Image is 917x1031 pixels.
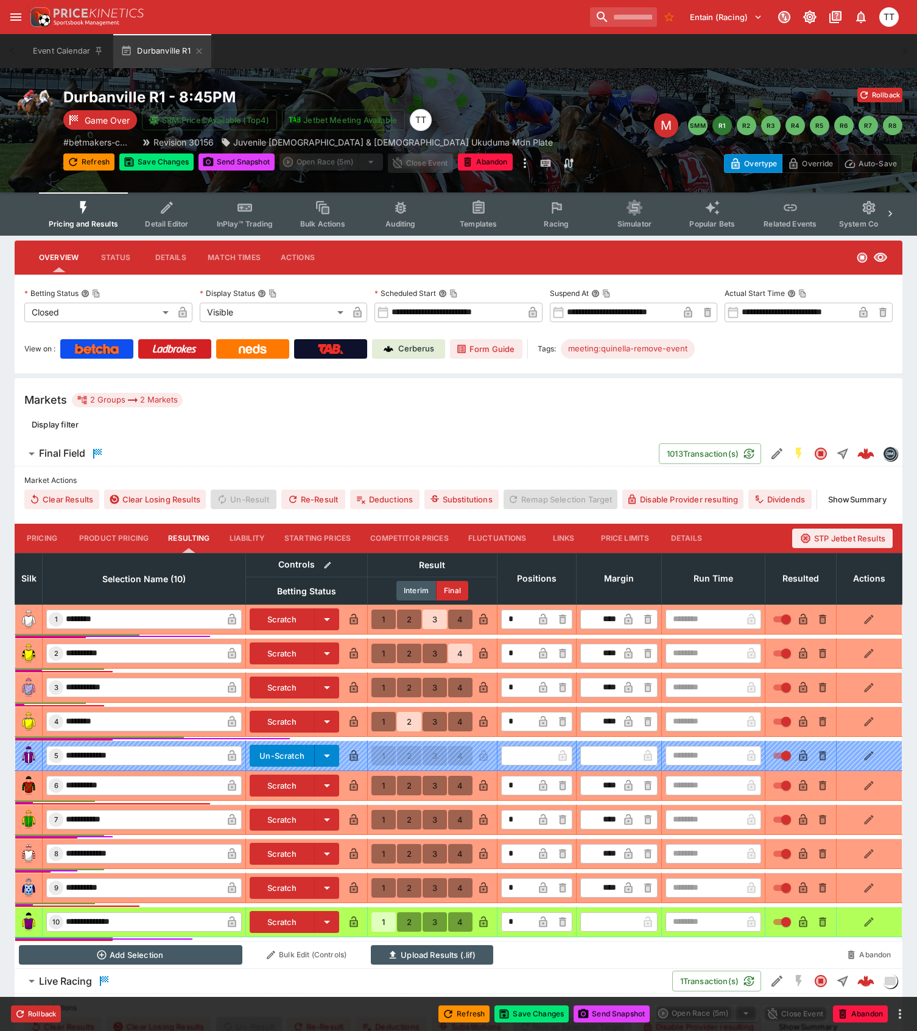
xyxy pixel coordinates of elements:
[300,219,345,228] span: Bulk Actions
[859,116,878,135] button: R7
[398,343,434,355] p: Cerberus
[838,154,902,173] button: Auto-Save
[544,219,569,228] span: Racing
[63,88,553,107] h2: Copy To Clipboard
[371,712,396,731] button: 1
[279,153,383,171] div: split button
[857,445,874,462] div: 462e48ba-fc3d-4797-a2ab-93d8c56ac486
[798,289,807,298] button: Copy To Clipboard
[672,971,761,991] button: 1Transaction(s)
[561,343,695,355] span: meeting:quinella-remove-event
[654,113,678,138] div: Edit Meeting
[250,745,315,767] button: Un-Scratch
[655,1005,758,1022] div: split button
[19,912,38,932] img: runner 10
[289,114,301,126] img: jetbet-logo.svg
[854,442,878,466] a: 462e48ba-fc3d-4797-a2ab-93d8c56ac486
[536,524,591,553] button: Links
[24,490,99,509] button: Clear Results
[52,884,61,892] span: 9
[857,973,874,990] img: logo-cerberus--red.svg
[269,289,277,298] button: Copy To Clipboard
[448,912,473,932] button: 4
[766,970,788,992] button: Edit Detail
[744,157,777,170] p: Overtype
[250,877,315,899] button: Scratch
[857,88,902,102] button: Rollback
[423,610,447,629] button: 3
[384,344,393,354] img: Cerberus
[15,524,69,553] button: Pricing
[438,289,447,298] button: Scheduled StartCopy To Clipboard
[574,1005,650,1022] button: Send Snapshot
[683,7,770,27] button: Select Tenant
[24,288,79,298] p: Betting Status
[856,252,868,264] svg: Closed
[397,644,421,663] button: 2
[19,945,242,965] button: Add Selection
[320,557,336,573] button: Bulk edit
[448,878,473,898] button: 4
[590,7,657,27] input: search
[158,524,219,553] button: Resulting
[813,974,828,988] svg: Closed
[423,678,447,697] button: 3
[52,649,61,658] span: 2
[19,678,38,697] img: runner 3
[88,243,143,272] button: Status
[371,610,396,629] button: 1
[119,153,194,171] button: Save Changes
[250,809,315,831] button: Scratch
[250,775,315,797] button: Scratch
[52,815,60,824] span: 7
[765,553,836,604] th: Resulted
[876,4,902,30] button: Tala Taufale
[712,116,732,135] button: R1
[622,490,743,509] button: Disable Provider resulting
[264,584,350,599] span: Betting Status
[688,116,708,135] button: SMM
[689,219,735,228] span: Popular Bets
[737,116,756,135] button: R2
[724,154,782,173] button: Overtype
[24,393,67,407] h5: Markets
[396,581,437,600] button: Interim
[5,6,27,28] button: open drawer
[788,443,810,465] button: SGM Enabled
[834,116,854,135] button: R6
[659,524,714,553] button: Details
[787,289,796,298] button: Actual Start TimeCopy To Clipboard
[371,912,396,932] button: 1
[857,445,874,462] img: logo-cerberus--red.svg
[250,677,315,698] button: Scratch
[576,553,661,604] th: Margin
[497,553,576,604] th: Positions
[250,608,315,630] button: Scratch
[26,34,111,68] button: Event Calendar
[822,490,893,509] button: ShowSummary
[200,303,348,322] div: Visible
[591,289,600,298] button: Suspend AtCopy To Clipboard
[19,844,38,864] img: runner 8
[77,393,178,407] div: 2 Groups 2 Markets
[448,644,473,663] button: 4
[19,746,38,765] img: runner 5
[802,157,833,170] p: Override
[360,524,458,553] button: Competitor Prices
[19,712,38,731] img: runner 4
[49,219,118,228] span: Pricing and Results
[659,7,679,27] button: No Bookmarks
[792,529,893,548] button: STP Jetbet Results
[198,243,270,272] button: Match Times
[54,20,119,26] img: Sportsbook Management
[143,243,198,272] button: Details
[69,524,158,553] button: Product Pricing
[410,109,432,131] div: Tala Taufale
[883,974,898,988] div: liveracing
[857,973,874,990] div: a2a64222-3626-4d67-9d82-95d0a4244ce2
[371,776,396,795] button: 1
[561,339,695,359] div: Betting Target: cerberus
[810,116,829,135] button: R5
[850,6,872,28] button: Notifications
[764,219,817,228] span: Related Events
